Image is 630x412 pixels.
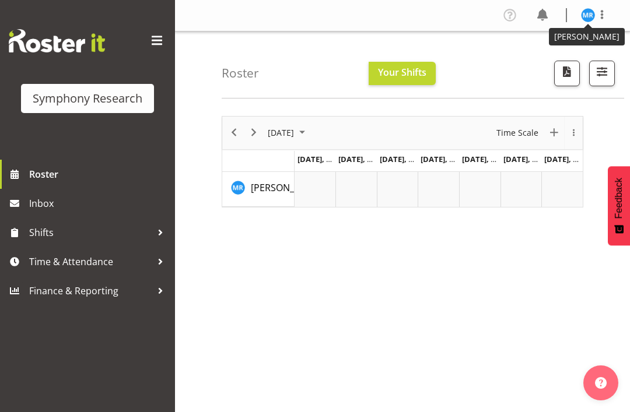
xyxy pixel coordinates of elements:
[222,172,295,207] td: Michael Robinson resource
[267,125,295,140] span: [DATE]
[295,172,583,207] table: Timeline Week of October 10, 2025
[266,125,310,140] button: October 2025
[251,181,323,195] a: [PERSON_NAME]
[547,125,562,140] button: New Event
[380,154,433,164] span: [DATE], [DATE]
[608,166,630,245] button: Feedback - Show survey
[378,66,426,79] span: Your Shifts
[9,29,105,52] img: Rosterit website logo
[544,154,597,164] span: [DATE], [DATE]
[222,116,583,207] div: Timeline Week of October 10, 2025
[29,224,152,241] span: Shifts
[614,178,624,219] span: Feedback
[589,61,615,86] button: Filter Shifts
[29,165,169,183] span: Roster
[224,117,244,149] div: previous period
[29,195,169,212] span: Inbox
[462,154,515,164] span: [DATE], [DATE]
[33,90,142,107] div: Symphony Research
[29,253,152,270] span: Time & Attendance
[503,154,556,164] span: [DATE], [DATE]
[595,377,607,389] img: help-xxl-2.png
[251,181,323,194] span: [PERSON_NAME]
[369,62,436,85] button: Your Shifts
[244,117,264,149] div: next period
[29,282,152,300] span: Finance & Reporting
[246,125,262,140] button: Next
[564,117,583,149] div: overflow
[297,154,351,164] span: [DATE], [DATE]
[421,154,474,164] span: [DATE], [DATE]
[264,117,312,149] div: October 2025
[338,154,391,164] span: [DATE], [DATE]
[581,8,595,22] img: michael-robinson11856.jpg
[554,61,580,86] button: Download a PDF of the roster according to the set date range.
[495,125,540,140] span: Time Scale
[226,125,242,140] button: Previous
[222,66,259,80] h4: Roster
[495,125,541,140] button: Time Scale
